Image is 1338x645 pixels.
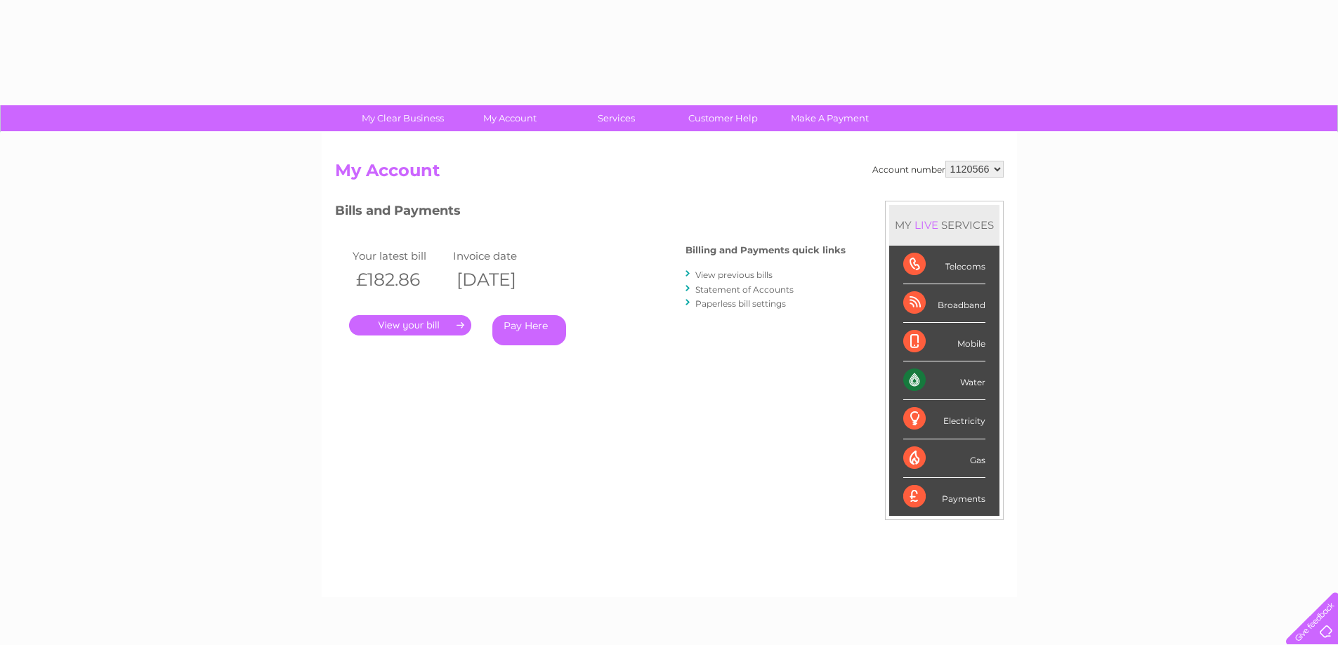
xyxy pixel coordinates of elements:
th: £182.86 [349,265,450,294]
div: Mobile [903,323,985,361]
a: Paperless bill settings [695,298,786,309]
a: Make A Payment [772,105,888,131]
a: My Clear Business [345,105,461,131]
div: MY SERVICES [889,205,999,245]
a: Services [558,105,674,131]
td: Your latest bill [349,246,450,265]
h4: Billing and Payments quick links [686,245,846,255]
div: Electricity [903,400,985,439]
a: Statement of Accounts [695,284,794,295]
div: Broadband [903,284,985,323]
div: Payments [903,478,985,516]
div: Account number [872,161,1004,178]
div: Gas [903,439,985,478]
td: Invoice date [450,246,551,265]
div: Telecoms [903,246,985,284]
h3: Bills and Payments [335,201,846,225]
a: Pay Here [492,315,566,345]
th: [DATE] [450,265,551,294]
div: LIVE [912,218,941,232]
h2: My Account [335,161,1004,187]
a: View previous bills [695,270,773,280]
a: My Account [452,105,568,131]
a: Customer Help [665,105,781,131]
div: Water [903,361,985,400]
a: . [349,315,471,335]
